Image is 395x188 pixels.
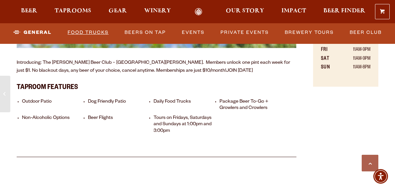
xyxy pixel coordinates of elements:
li: Package Beer To-Go + Growlers and Crowlers [219,99,282,112]
span: Taprooms [55,8,91,14]
a: Food Trucks [65,25,111,40]
li: Non-Alcoholic Options [22,115,85,135]
a: Beer Finder [319,8,370,16]
span: Beer [21,8,37,14]
li: Dog Friendly Patio [88,99,151,112]
a: Brewery Tours [282,25,336,40]
th: SUN [321,63,339,72]
a: Scroll to top [362,155,378,171]
span: Beer Finder [323,8,365,14]
a: Beer [17,8,42,16]
li: Daily Food Trucks [154,99,216,112]
li: Outdoor Patio [22,99,85,112]
a: Impact [277,8,310,16]
a: Beers on Tap [122,25,169,40]
li: Tours on Fridays, Saturdays and Sundays at 1:00pm and 3:00pm [154,115,216,135]
li: Beer Flights [88,115,151,135]
div: Accessibility Menu [373,169,388,184]
span: Gear [109,8,127,14]
h3: Taproom Features [17,80,296,94]
th: SAT [321,55,339,63]
span: Winery [144,8,171,14]
a: Our Story [221,8,268,16]
a: JOIN [DATE] [226,68,253,74]
td: 11AM-8PM [339,63,370,72]
p: Introducing: The [PERSON_NAME] Beer Club – [GEOGRAPHIC_DATA][PERSON_NAME]. Members unlock one pin... [17,59,296,75]
a: Events [179,25,207,40]
a: Private Events [218,25,271,40]
span: Our Story [226,8,264,14]
a: Gear [104,8,131,16]
a: Taprooms [50,8,96,16]
a: Odell Home [186,8,211,16]
th: FRI [321,46,339,54]
a: General [11,25,54,40]
a: Winery [140,8,175,16]
a: Beer Club [347,25,384,40]
span: Impact [281,8,306,14]
td: 11AM-9PM [339,46,370,54]
td: 11AM-9PM [339,55,370,63]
